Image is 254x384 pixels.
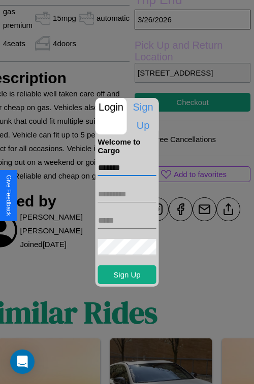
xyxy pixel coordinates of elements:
div: Give Feedback [5,175,12,216]
p: Login [96,98,127,116]
h4: Welcome to Cargo [98,137,156,155]
div: Open Intercom Messenger [10,350,35,374]
p: Sign Up [128,98,159,134]
button: Sign Up [98,265,156,284]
